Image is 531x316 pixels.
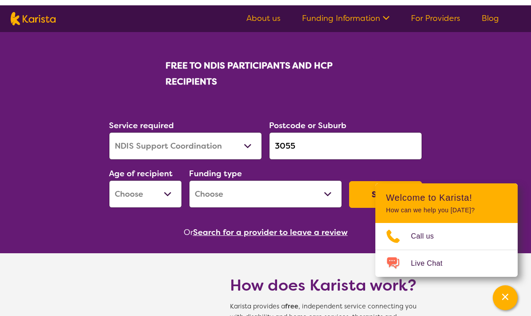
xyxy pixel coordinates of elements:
[230,269,417,291] h1: How does Karista work?
[285,297,298,305] b: free
[189,163,242,174] label: Funding type
[184,220,193,234] span: Or
[349,176,422,203] button: Search
[375,218,518,271] ul: Choose channel
[411,8,460,18] a: For Providers
[165,54,332,82] b: FREE TO NDIS PARTICIPANTS AND HCP RECIPIENTS
[386,187,507,198] h2: Welcome to Karista!
[269,127,422,154] input: Type
[375,178,518,271] div: Channel Menu
[109,163,173,174] label: Age of recipient
[411,224,445,238] span: Call us
[269,115,346,126] label: Postcode or Suburb
[246,8,281,18] a: About us
[109,115,174,126] label: Service required
[493,280,518,305] button: Channel Menu
[386,201,507,209] p: How can we help you [DATE]?
[482,8,499,18] a: Blog
[193,220,348,234] button: Search for a provider to leave a review
[302,8,390,18] a: Funding Information
[411,251,453,265] span: Live Chat
[11,7,56,20] img: Karista logo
